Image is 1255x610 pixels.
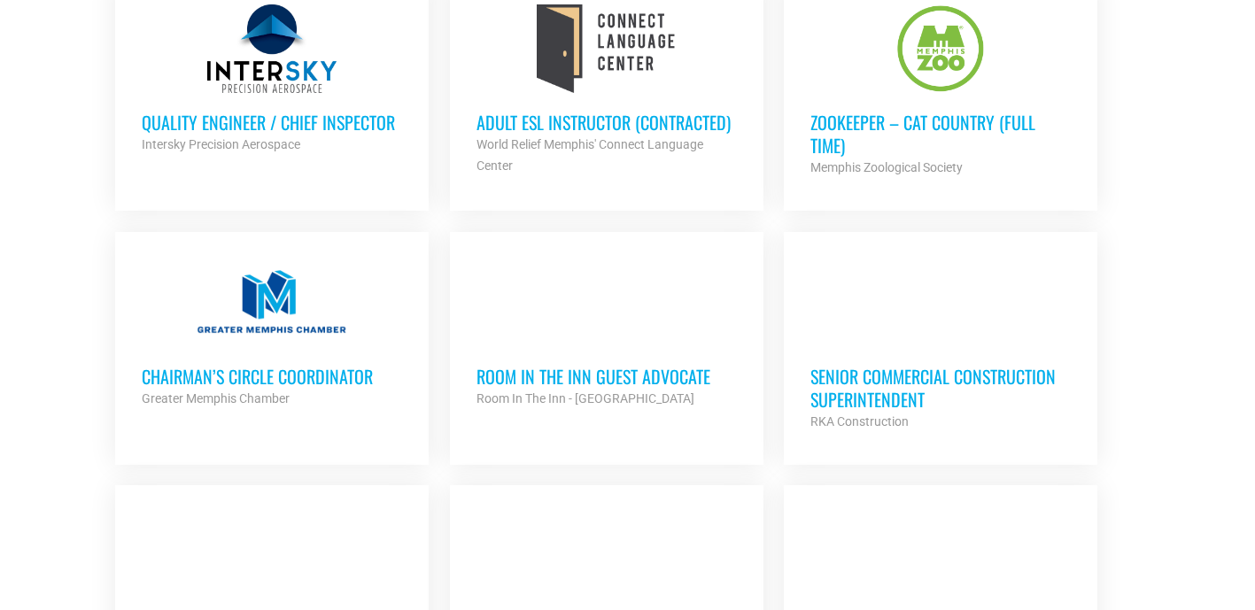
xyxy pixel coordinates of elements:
strong: World Relief Memphis' Connect Language Center [476,137,703,173]
a: Senior Commercial Construction Superintendent RKA Construction [784,232,1097,459]
h3: Room in the Inn Guest Advocate [476,365,737,388]
h3: Senior Commercial Construction Superintendent [810,365,1071,411]
strong: Greater Memphis Chamber [142,391,290,405]
strong: Room In The Inn - [GEOGRAPHIC_DATA] [476,391,694,405]
strong: RKA Construction [810,414,909,429]
a: Chairman’s Circle Coordinator Greater Memphis Chamber [115,232,429,436]
h3: Zookeeper – Cat Country (Full Time) [810,111,1071,157]
a: Room in the Inn Guest Advocate Room In The Inn - [GEOGRAPHIC_DATA] [450,232,763,436]
h3: Chairman’s Circle Coordinator [142,365,402,388]
h3: Adult ESL Instructor (Contracted) [476,111,737,134]
strong: Intersky Precision Aerospace [142,137,300,151]
strong: Memphis Zoological Society [810,160,963,174]
h3: Quality Engineer / Chief Inspector [142,111,402,134]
